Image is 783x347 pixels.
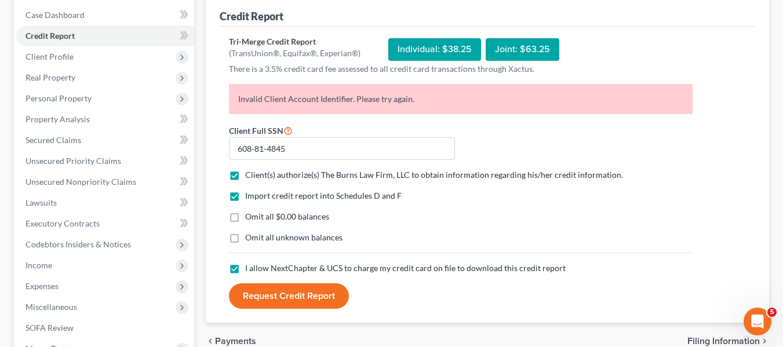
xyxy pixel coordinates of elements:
[229,63,693,75] p: There is a 3.5% credit card fee assessed to all credit card transactions through Xactus.
[767,308,777,317] span: 5
[16,130,194,151] a: Secured Claims
[26,302,77,312] span: Miscellaneous
[16,25,194,46] a: Credit Report
[229,137,455,160] input: XXX-XX-XXXX
[26,198,57,207] span: Lawsuits
[687,337,769,346] button: Filing Information chevron_right
[245,232,343,242] span: Omit all unknown balances
[206,337,215,346] i: chevron_left
[229,283,349,309] button: Request Credit Report
[26,72,75,82] span: Real Property
[229,126,283,136] span: Client Full SSN
[26,93,92,103] span: Personal Property
[26,323,74,333] span: SOFA Review
[26,114,90,124] span: Property Analysis
[16,171,194,192] a: Unsecured Nonpriority Claims
[760,337,769,346] i: chevron_right
[744,308,771,335] iframe: Intercom live chat
[16,317,194,338] a: SOFA Review
[229,84,693,114] p: Invalid Client Account Identifier. Please try again.
[26,52,74,61] span: Client Profile
[16,192,194,213] a: Lawsuits
[26,218,100,228] span: Executory Contracts
[229,48,360,59] div: (TransUnion®, Equifax®, Experian®)
[215,337,256,346] span: Payments
[26,239,131,249] span: Codebtors Insiders & Notices
[16,109,194,130] a: Property Analysis
[16,213,194,234] a: Executory Contracts
[26,177,136,187] span: Unsecured Nonpriority Claims
[26,10,85,20] span: Case Dashboard
[388,38,481,61] div: Individual: $38.25
[220,9,283,23] div: Credit Report
[245,263,566,273] span: I allow NextChapter & UCS to charge my credit card on file to download this credit report
[26,260,52,270] span: Income
[206,337,256,346] button: chevron_left Payments
[16,151,194,171] a: Unsecured Priority Claims
[26,31,75,41] span: Credit Report
[486,38,559,61] div: Joint: $63.25
[16,5,194,25] a: Case Dashboard
[687,337,760,346] span: Filing Information
[26,135,81,145] span: Secured Claims
[245,191,402,200] span: Import credit report into Schedules D and F
[26,156,121,166] span: Unsecured Priority Claims
[245,211,329,221] span: Omit all $0.00 balances
[229,36,360,48] div: Tri-Merge Credit Report
[245,170,623,180] span: Client(s) authorize(s) The Burns Law Firm, LLC to obtain information regarding his/her credit inf...
[26,281,59,291] span: Expenses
